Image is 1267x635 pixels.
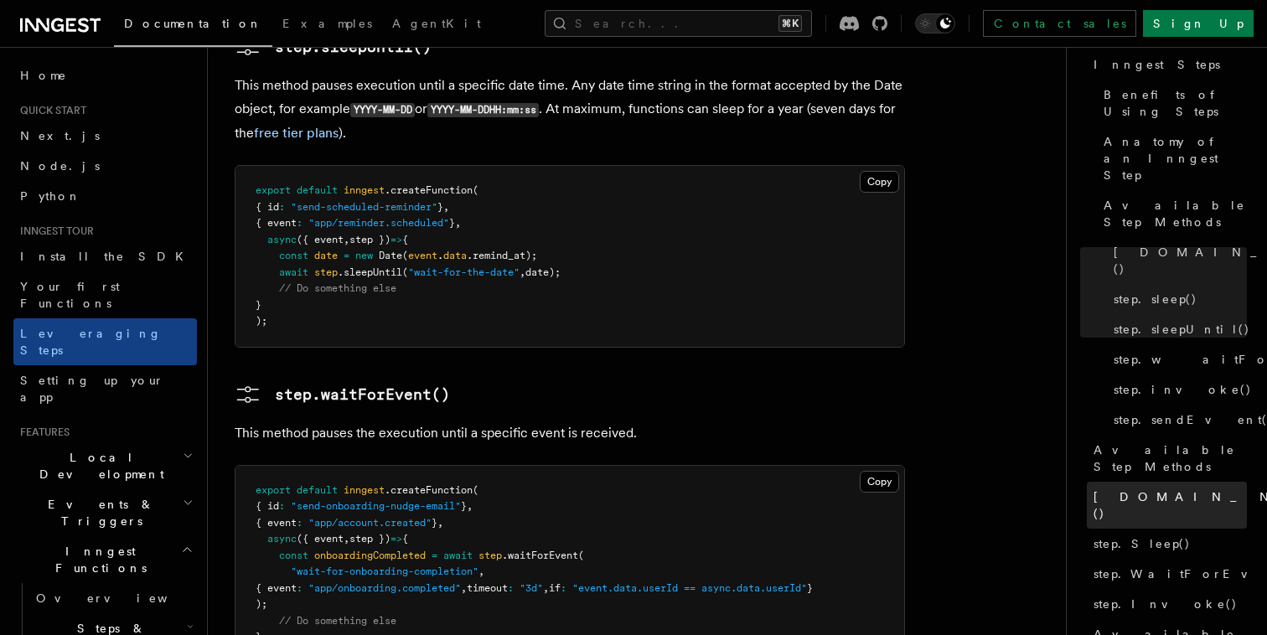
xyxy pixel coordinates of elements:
span: // Do something else [279,615,396,627]
button: Local Development [13,442,197,489]
span: await [279,266,308,278]
span: inngest [344,484,385,496]
span: { id [256,201,279,213]
button: Inngest Functions [13,536,197,583]
span: async [267,234,297,245]
span: . [437,250,443,261]
span: .waitForEvent [502,550,578,561]
span: ( [578,550,584,561]
span: Date [379,250,402,261]
span: "event.data.userId == async.data.userId" [572,582,807,594]
span: .sleepUntil [338,266,402,278]
code: YYYY-MM-DD [350,103,415,117]
a: step.waitForEvent() [1107,344,1247,374]
span: , [344,533,349,545]
span: step.invoke() [1114,381,1252,398]
span: step.Sleep() [1094,535,1191,552]
a: Python [13,181,197,211]
span: , [437,517,443,529]
span: ( [473,184,478,196]
span: { id [256,500,279,512]
span: ); [256,315,267,327]
a: Overview [29,583,197,613]
span: { event [256,517,297,529]
span: , [443,201,449,213]
span: ({ event [297,533,344,545]
a: step.Sleep() [1087,529,1247,559]
span: Next.js [20,129,100,142]
span: , [478,565,484,577]
span: const [279,250,308,261]
span: Quick start [13,104,86,117]
kbd: ⌘K [778,15,802,32]
a: Benefits of Using Steps [1097,80,1247,126]
span: , [467,500,473,512]
span: date); [525,266,561,278]
span: default [297,184,338,196]
span: Node.js [20,159,100,173]
a: step.invoke() [1107,374,1247,405]
a: Your first Functions [13,271,197,318]
span: => [390,234,402,245]
a: Leveraging Steps [13,318,197,365]
span: step }) [349,533,390,545]
span: step [478,550,502,561]
span: ( [402,250,408,261]
span: , [543,582,549,594]
span: : [508,582,514,594]
a: step.sendEvent() [1107,405,1247,435]
span: => [390,533,402,545]
a: Install the SDK [13,241,197,271]
span: await [443,550,473,561]
span: async [267,533,297,545]
span: Events & Triggers [13,496,183,529]
button: Copy [860,171,899,193]
pre: step.waitForEvent() [275,383,450,406]
span: step.sleep() [1114,291,1197,307]
span: { [402,533,408,545]
span: : [561,582,566,594]
a: [DOMAIN_NAME]() [1107,237,1247,284]
p: This method pauses execution until a specific date time. Any date time string in the format accep... [235,74,905,145]
a: free tier plans [254,125,339,141]
span: if [549,582,561,594]
span: Python [20,189,81,203]
span: { event [256,582,297,594]
span: Benefits of Using Steps [1104,86,1247,120]
a: step.Invoke() [1087,589,1247,619]
a: Contact sales [983,10,1136,37]
span: : [279,201,285,213]
span: export [256,484,291,496]
p: This method pauses the execution until a specific event is received. [235,421,905,445]
span: "3d" [520,582,543,594]
span: } [256,299,261,311]
span: Local Development [13,449,183,483]
a: Next.js [13,121,197,151]
span: Available Step Methods [1094,441,1247,475]
span: // Do something else [279,282,396,294]
span: = [432,550,437,561]
span: Inngest tour [13,225,94,238]
code: YYYY-MM-DDHH:mm:ss [427,103,539,117]
span: "send-scheduled-reminder" [291,201,437,213]
span: default [297,484,338,496]
span: Inngest Functions [13,543,181,576]
span: "app/reminder.scheduled" [308,217,449,229]
a: Available Step Methods [1097,190,1247,237]
span: : [297,217,303,229]
span: step.sleepUntil() [1114,321,1250,338]
a: Node.js [13,151,197,181]
a: Inngest Steps [1087,49,1247,80]
span: step.Invoke() [1094,596,1238,612]
span: , [455,217,461,229]
span: } [461,500,467,512]
span: .createFunction [385,184,473,196]
span: "wait-for-onboarding-completion" [291,565,478,577]
a: step.WaitForEvent() [1087,559,1247,589]
span: .createFunction [385,484,473,496]
span: : [297,582,303,594]
a: Examples [272,5,382,45]
a: Setting up your app [13,365,197,412]
span: .remind_at); [467,250,537,261]
span: "app/account.created" [308,517,432,529]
